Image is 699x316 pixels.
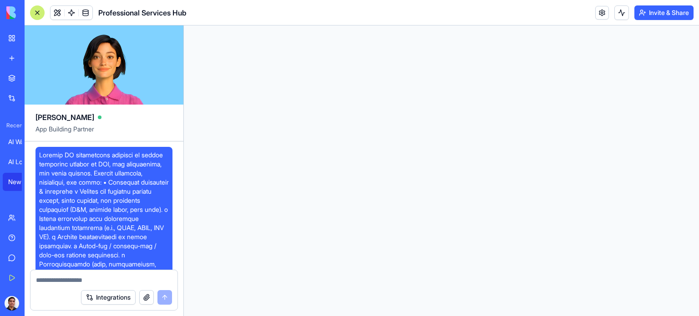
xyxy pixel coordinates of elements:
img: logo [6,6,63,19]
a: AI Logo Generator [3,153,39,171]
span: [PERSON_NAME] [35,112,94,123]
div: AI Warranty Management System [8,137,34,146]
span: App Building Partner [35,125,172,141]
img: ACg8ocJkteLRu77GYGHQ_URDq7Yjr2K24YhktYo-bqfhJW1nilP-wD1F=s96-c [5,296,19,311]
button: Invite & Share [634,5,694,20]
button: Integrations [81,290,136,305]
span: Recent [3,122,22,129]
a: AI Warranty Management System [3,133,39,151]
div: New App [8,177,34,186]
div: AI Logo Generator [8,157,34,166]
a: New App [3,173,39,191]
span: Professional Services Hub [98,7,187,18]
